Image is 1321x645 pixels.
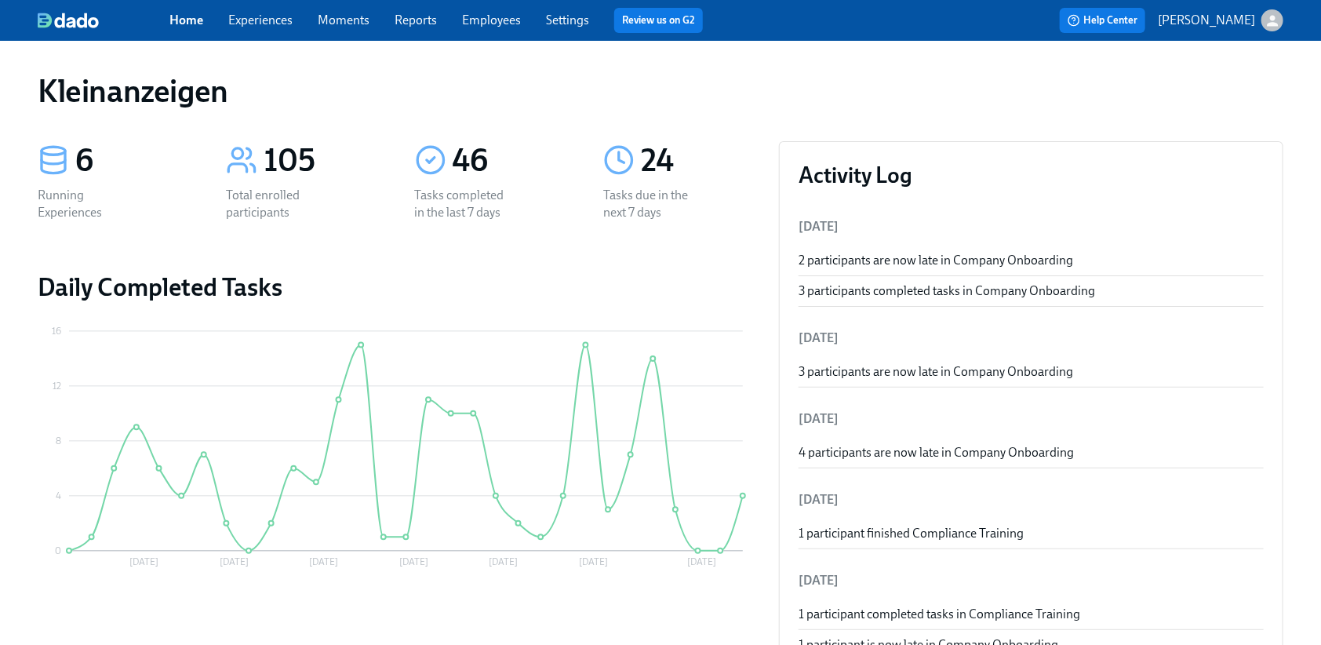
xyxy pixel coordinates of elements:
a: Home [169,13,203,27]
tspan: [DATE] [579,557,608,568]
a: dado [38,13,169,28]
div: 3 participants completed tasks in Company Onboarding [799,282,1264,300]
tspan: 4 [56,490,61,501]
div: Running Experiences [38,187,138,221]
div: 24 [641,141,754,180]
div: 6 [75,141,188,180]
button: Help Center [1060,8,1145,33]
h3: Activity Log [799,161,1264,189]
tspan: [DATE] [310,557,339,568]
button: Review us on G2 [614,8,703,33]
tspan: 12 [53,381,61,392]
span: [DATE] [799,219,839,234]
div: 4 participants are now late in Company Onboarding [799,444,1264,461]
div: Total enrolled participants [226,187,326,221]
div: Tasks completed in the last 7 days [415,187,515,221]
li: [DATE] [799,319,1264,357]
a: Moments [318,13,369,27]
a: Employees [462,13,521,27]
span: Help Center [1068,13,1137,28]
tspan: [DATE] [220,557,249,568]
h2: Daily Completed Tasks [38,271,754,303]
a: Settings [546,13,589,27]
div: 105 [264,141,377,180]
tspan: [DATE] [489,557,519,568]
li: [DATE] [799,400,1264,438]
div: 46 [453,141,566,180]
tspan: [DATE] [687,557,716,568]
tspan: [DATE] [130,557,159,568]
a: Reports [395,13,437,27]
li: [DATE] [799,481,1264,519]
tspan: [DATE] [399,557,428,568]
tspan: 8 [56,435,61,446]
li: [DATE] [799,562,1264,599]
a: Experiences [228,13,293,27]
div: 1 participant finished Compliance Training [799,525,1264,542]
img: dado [38,13,99,28]
h1: Kleinanzeigen [38,72,228,110]
div: Tasks due in the next 7 days [603,187,704,221]
div: 3 participants are now late in Company Onboarding [799,363,1264,381]
a: Review us on G2 [622,13,695,28]
tspan: 16 [52,326,61,337]
tspan: 0 [55,545,61,556]
p: [PERSON_NAME] [1158,12,1255,29]
div: 1 participant completed tasks in Compliance Training [799,606,1264,623]
div: 2 participants are now late in Company Onboarding [799,252,1264,269]
button: [PERSON_NAME] [1158,9,1283,31]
